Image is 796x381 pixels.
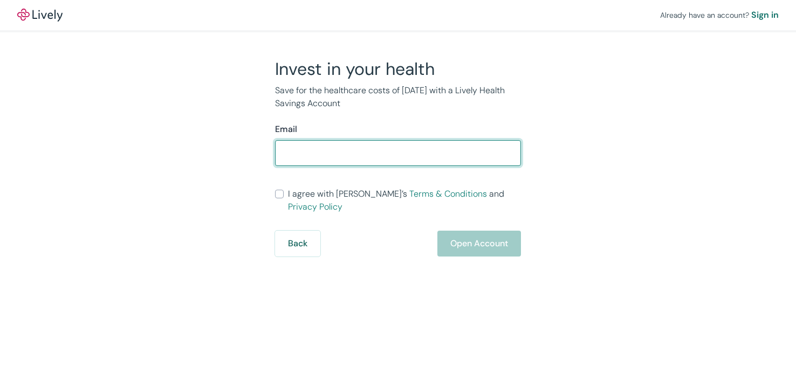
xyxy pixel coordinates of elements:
p: Save for the healthcare costs of [DATE] with a Lively Health Savings Account [275,84,521,110]
button: Back [275,231,320,257]
span: I agree with [PERSON_NAME]’s and [288,188,521,213]
a: LivelyLively [17,9,63,22]
a: Privacy Policy [288,201,342,212]
label: Email [275,123,297,136]
a: Sign in [751,9,779,22]
div: Already have an account? [660,9,779,22]
a: Terms & Conditions [409,188,487,199]
img: Lively [17,9,63,22]
h2: Invest in your health [275,58,521,80]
